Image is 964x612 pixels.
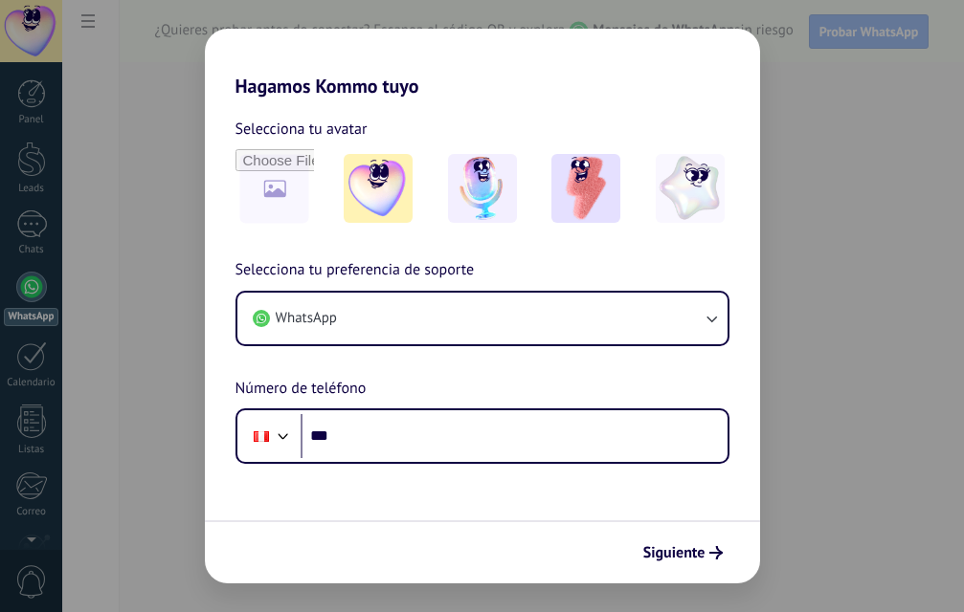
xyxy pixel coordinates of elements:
[237,293,728,344] button: WhatsApp
[276,309,337,328] span: WhatsApp
[235,117,368,142] span: Selecciona tu avatar
[235,258,475,283] span: Selecciona tu preferencia de soporte
[205,29,760,98] h2: Hagamos Kommo tuyo
[448,154,517,223] img: -2.jpeg
[344,154,413,223] img: -1.jpeg
[635,536,731,569] button: Siguiente
[243,416,280,456] div: Peru: + 51
[656,154,725,223] img: -4.jpeg
[551,154,620,223] img: -3.jpeg
[235,377,367,402] span: Número de teléfono
[643,546,706,559] span: Siguiente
